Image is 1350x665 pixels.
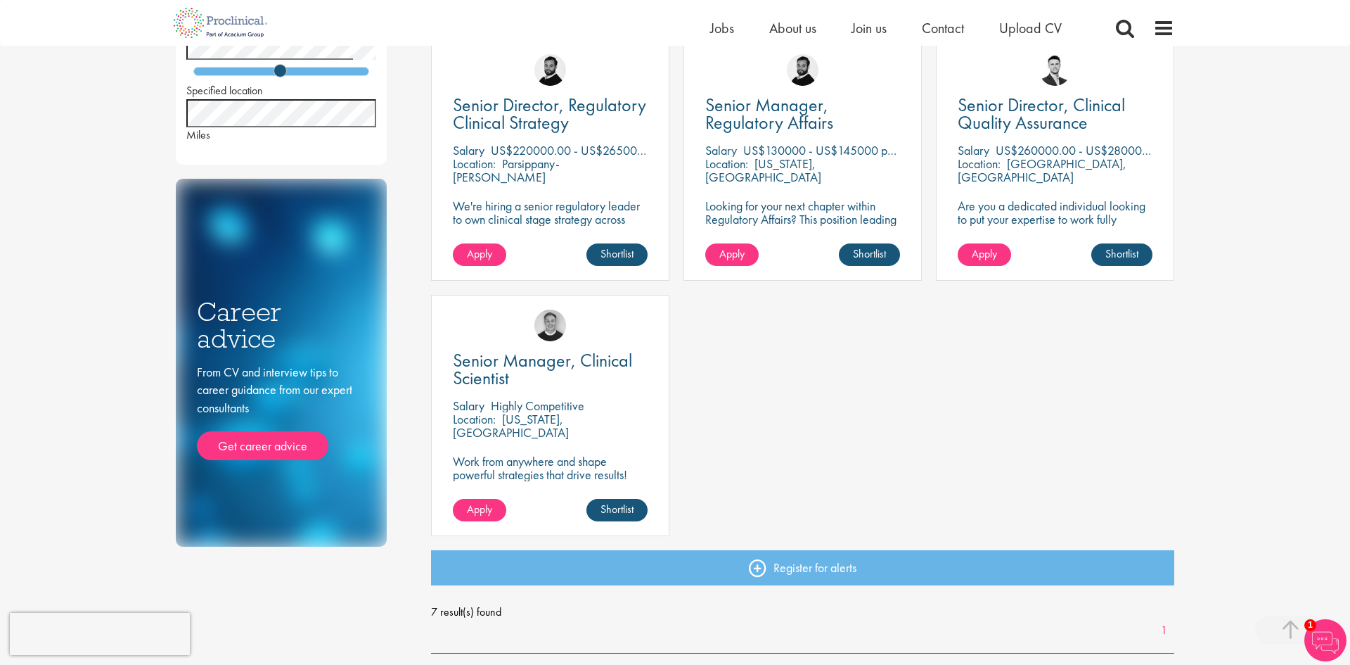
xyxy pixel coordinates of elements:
[705,199,900,253] p: Looking for your next chapter within Regulatory Affairs? This position leading projects and worki...
[1304,619,1346,661] img: Chatbot
[453,348,632,390] span: Senior Manager, Clinical Scientist
[769,19,816,37] a: About us
[972,246,997,261] span: Apply
[958,156,1001,172] span: Location:
[705,156,748,172] span: Location:
[705,243,759,266] a: Apply
[453,411,569,441] p: [US_STATE], [GEOGRAPHIC_DATA]
[431,602,1175,623] span: 7 result(s) found
[958,199,1152,266] p: Are you a dedicated individual looking to put your expertise to work fully flexibly in a remote p...
[186,83,263,98] span: Specified location
[1091,243,1152,266] a: Shortlist
[1304,619,1316,631] span: 1
[453,455,648,508] p: Work from anywhere and shape powerful strategies that drive results! Enjoy the freedom of remote ...
[958,93,1125,134] span: Senior Director, Clinical Quality Assurance
[10,613,190,655] iframe: reCAPTCHA
[705,96,900,132] a: Senior Manager, Regulatory Affairs
[705,142,737,158] span: Salary
[491,142,837,158] p: US$220000.00 - US$265000 per annum + Highly Competitive Salary
[710,19,734,37] a: Jobs
[534,54,566,86] img: Nick Walker
[719,246,745,261] span: Apply
[491,398,584,414] p: Highly Competitive
[743,142,932,158] p: US$130000 - US$145000 per annum
[453,156,572,212] p: Parsippany-[PERSON_NAME][GEOGRAPHIC_DATA], [GEOGRAPHIC_DATA]
[839,243,900,266] a: Shortlist
[431,550,1175,585] a: Register for alerts
[1039,54,1071,86] img: Joshua Godden
[453,398,484,414] span: Salary
[453,499,506,521] a: Apply
[586,499,648,521] a: Shortlist
[467,502,492,517] span: Apply
[958,243,1011,266] a: Apply
[851,19,887,37] a: Join us
[958,96,1152,132] a: Senior Director, Clinical Quality Assurance
[787,54,818,86] img: Nick Walker
[453,411,496,427] span: Location:
[197,431,328,461] a: Get career advice
[453,352,648,387] a: Senior Manager, Clinical Scientist
[534,310,566,341] img: Bo Forsen
[453,156,496,172] span: Location:
[453,243,506,266] a: Apply
[705,156,821,185] p: [US_STATE], [GEOGRAPHIC_DATA]
[958,156,1126,185] p: [GEOGRAPHIC_DATA], [GEOGRAPHIC_DATA]
[999,19,1062,37] a: Upload CV
[453,93,646,134] span: Senior Director, Regulatory Clinical Strategy
[996,142,1219,158] p: US$260000.00 - US$280000.00 per annum
[586,243,648,266] a: Shortlist
[922,19,964,37] a: Contact
[453,96,648,132] a: Senior Director, Regulatory Clinical Strategy
[958,142,989,158] span: Salary
[453,142,484,158] span: Salary
[186,127,210,142] span: Miles
[197,298,366,353] h3: Career advice
[1154,623,1174,639] a: 1
[467,246,492,261] span: Apply
[453,199,648,239] p: We're hiring a senior regulatory leader to own clinical stage strategy across multiple programs.
[705,93,833,134] span: Senior Manager, Regulatory Affairs
[197,363,366,461] div: From CV and interview tips to career guidance from our expert consultants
